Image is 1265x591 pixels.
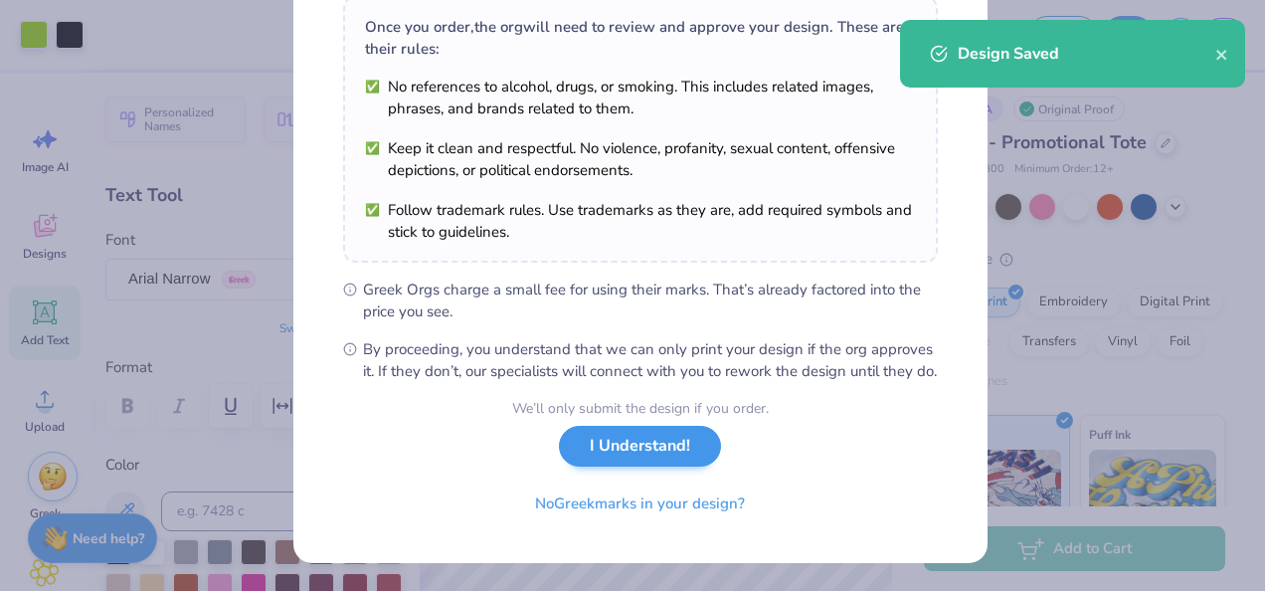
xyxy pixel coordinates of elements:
[958,42,1215,66] div: Design Saved
[363,279,938,322] span: Greek Orgs charge a small fee for using their marks. That’s already factored into the price you see.
[512,398,769,419] div: We’ll only submit the design if you order.
[365,137,916,181] li: Keep it clean and respectful. No violence, profanity, sexual content, offensive depictions, or po...
[365,16,916,60] div: Once you order, the org will need to review and approve your design. These are their rules:
[365,76,916,119] li: No references to alcohol, drugs, or smoking. This includes related images, phrases, and brands re...
[518,484,762,524] button: NoGreekmarks in your design?
[365,199,916,243] li: Follow trademark rules. Use trademarks as they are, add required symbols and stick to guidelines.
[1215,42,1229,66] button: close
[363,338,938,382] span: By proceeding, you understand that we can only print your design if the org approves it. If they ...
[559,426,721,467] button: I Understand!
